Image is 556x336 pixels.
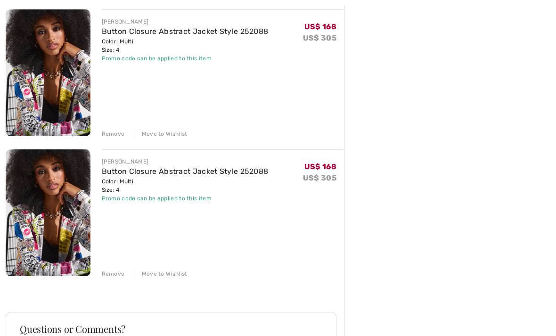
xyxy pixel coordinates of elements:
span: US$ 168 [304,23,336,32]
span: US$ 168 [304,163,336,172]
a: Button Closure Abstract Jacket Style 252088 [102,167,269,176]
s: US$ 305 [303,34,336,43]
div: Promo code can be applied to this item [102,55,269,63]
img: Button Closure Abstract Jacket Style 252088 [6,150,90,277]
div: Remove [102,130,125,139]
s: US$ 305 [303,174,336,183]
div: Remove [102,270,125,279]
div: [PERSON_NAME] [102,18,269,26]
a: Button Closure Abstract Jacket Style 252088 [102,27,269,36]
div: Color: Multi Size: 4 [102,38,269,55]
div: [PERSON_NAME] [102,158,269,166]
div: Move to Wishlist [134,270,188,279]
img: Button Closure Abstract Jacket Style 252088 [6,10,90,137]
div: Move to Wishlist [134,130,188,139]
div: Promo code can be applied to this item [102,195,269,203]
h3: Questions or Comments? [20,325,322,334]
div: Color: Multi Size: 4 [102,178,269,195]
